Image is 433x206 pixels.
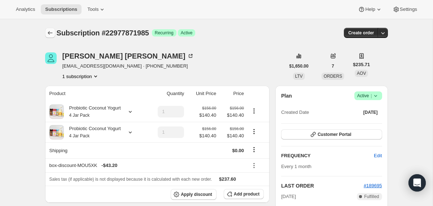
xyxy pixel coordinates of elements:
[224,189,264,199] button: Add product
[369,150,386,162] button: Edit
[181,30,193,36] span: Active
[202,106,216,110] small: $156.00
[248,146,260,154] button: Shipping actions
[230,106,244,110] small: $156.00
[365,7,375,12] span: Help
[186,86,218,102] th: Unit Price
[248,128,260,136] button: Product actions
[230,126,244,131] small: $156.00
[344,28,378,38] button: Create order
[371,93,372,99] span: |
[364,194,379,199] span: Fulfilled
[41,4,82,14] button: Subscriptions
[327,61,338,71] button: 7
[218,86,246,102] th: Price
[354,4,386,14] button: Help
[181,192,212,197] span: Apply discount
[202,126,216,131] small: $156.00
[289,63,309,69] span: $1,650.00
[364,182,382,189] button: #189695
[357,92,379,99] span: Active
[232,148,244,153] span: $0.00
[83,4,110,14] button: Tools
[49,104,64,119] img: product img
[281,109,309,116] span: Created Date
[400,7,417,12] span: Settings
[357,71,366,76] span: AOV
[348,30,374,36] span: Create order
[64,104,121,119] div: Probiotic Coconut Yogurt
[45,7,77,12] span: Subscriptions
[318,132,351,137] span: Customer Portal
[87,7,99,12] span: Tools
[388,4,421,14] button: Settings
[199,132,216,140] span: $140.40
[146,86,187,102] th: Quantity
[281,182,364,189] h2: LAST ORDER
[281,164,311,169] span: Every 1 month
[45,28,55,38] button: Subscriptions
[281,92,292,99] h2: Plan
[62,63,194,70] span: [EMAIL_ADDRESS][DOMAIN_NAME] · [PHONE_NUMBER]
[295,74,303,79] span: LTV
[155,30,174,36] span: Recurring
[64,125,121,140] div: Probiotic Coconut Yogurt
[359,107,382,117] button: [DATE]
[324,74,342,79] span: ORDERS
[199,112,216,119] span: $140.40
[281,193,296,200] span: [DATE]
[220,112,244,119] span: $140.40
[219,176,236,182] span: $237.60
[332,63,334,69] span: 7
[16,7,35,12] span: Analytics
[69,113,90,118] small: 4 Jar Pack
[45,142,146,158] th: Shipping
[69,133,90,138] small: 4 Jar Pack
[171,189,216,200] button: Apply discount
[363,110,378,115] span: [DATE]
[353,61,370,68] span: $235.71
[12,4,39,14] button: Analytics
[364,183,382,188] a: #189695
[62,52,194,60] div: [PERSON_NAME] [PERSON_NAME]
[285,61,313,71] button: $1,650.00
[62,73,99,80] button: Product actions
[248,107,260,115] button: Product actions
[101,162,117,169] span: - $43.20
[281,152,374,159] h2: FREQUENCY
[45,86,146,102] th: Product
[220,132,244,140] span: $140.40
[234,191,259,197] span: Add product
[45,52,57,64] span: Manuela Blatt
[49,177,212,182] span: Sales tax (if applicable) is not displayed because it is calculated with each new order.
[374,152,382,159] span: Edit
[49,162,244,169] div: box-discount-MOU5XK
[408,174,426,192] div: Open Intercom Messenger
[49,125,64,140] img: product img
[281,129,382,140] button: Customer Portal
[57,29,149,37] span: Subscription #22977871985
